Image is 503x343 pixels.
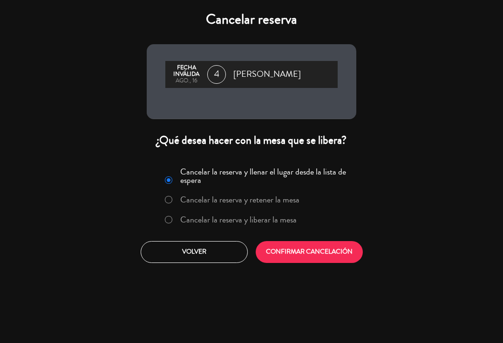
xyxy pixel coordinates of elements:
[147,133,356,148] div: ¿Qué desea hacer con la mesa que se libera?
[207,65,226,84] span: 4
[141,241,248,263] button: Volver
[180,215,297,224] label: Cancelar la reserva y liberar la mesa
[180,168,351,184] label: Cancelar la reserva y llenar el lugar desde la lista de espera
[170,78,203,84] div: ago., 16
[147,11,356,28] h4: Cancelar reserva
[256,241,363,263] button: CONFIRMAR CANCELACIÓN
[180,195,299,204] label: Cancelar la reserva y retener la mesa
[170,65,203,78] div: Fecha inválida
[233,67,301,81] span: [PERSON_NAME]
